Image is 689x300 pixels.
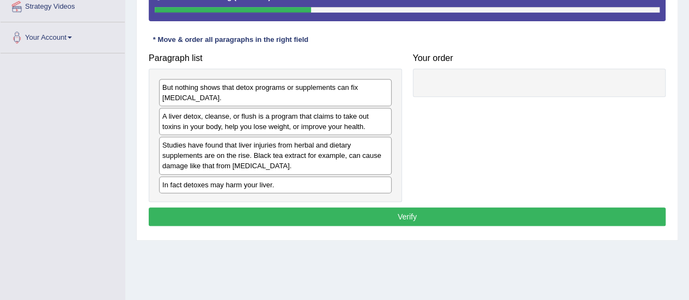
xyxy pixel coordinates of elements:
[413,53,666,63] h4: Your order
[159,79,392,106] div: But nothing shows that detox programs or supplements can fix [MEDICAL_DATA].
[159,108,392,135] div: A liver detox, cleanse, or flush is a program that claims to take out toxins in your body, help y...
[1,22,125,50] a: Your Account
[159,176,392,193] div: In fact detoxes may harm your liver.
[159,137,392,174] div: Studies have found that liver injuries from herbal and dietary supplements are on the rise. Black...
[149,35,313,45] div: * Move & order all paragraphs in the right field
[149,53,402,63] h4: Paragraph list
[149,207,666,226] button: Verify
